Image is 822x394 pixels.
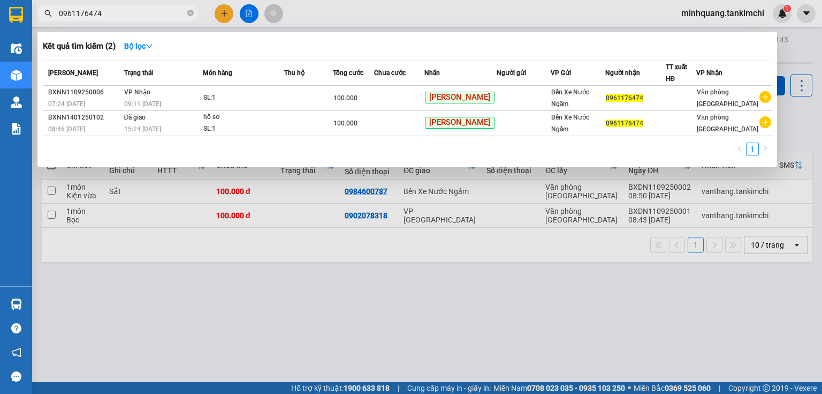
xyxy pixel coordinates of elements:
span: VP Nhận [124,88,150,96]
span: Thu hộ [284,69,305,77]
span: [PERSON_NAME] [425,92,494,103]
span: down [146,42,153,50]
span: question-circle [11,323,21,333]
span: message [11,371,21,382]
span: Văn phòng [GEOGRAPHIC_DATA] [697,114,758,133]
span: right [762,145,768,152]
a: 1 [747,143,758,155]
button: right [759,143,772,155]
strong: Bộ lọc [124,42,153,50]
span: left [736,145,743,152]
span: 15:24 [DATE] [124,125,161,133]
span: Văn phòng [GEOGRAPHIC_DATA] [697,88,758,108]
span: Bến Xe Nước Ngầm [551,114,589,133]
span: plus-circle [759,116,771,128]
img: warehouse-icon [11,299,22,310]
span: Trạng thái [124,69,153,77]
span: [PERSON_NAME] [48,69,98,77]
span: 08:46 [DATE] [48,125,85,133]
span: close-circle [187,10,194,16]
img: warehouse-icon [11,96,22,108]
div: BXNN1109250006 [48,87,121,98]
span: Nhãn [424,69,440,77]
span: Món hàng [203,69,232,77]
div: SL: 1 [203,92,284,104]
span: [PERSON_NAME] [425,117,494,129]
li: Next Page [759,143,772,155]
h3: Kết quả tìm kiếm ( 2 ) [43,41,116,52]
div: SL: 1 [203,123,284,135]
span: VP Gửi [551,69,571,77]
img: warehouse-icon [11,70,22,81]
span: Tổng cước [333,69,363,77]
span: search [44,10,52,17]
span: 0961176474 [606,120,643,127]
li: Previous Page [733,143,746,155]
span: 07:24 [DATE] [48,100,85,108]
img: logo-vxr [9,7,23,23]
span: 0961176474 [606,94,643,102]
img: solution-icon [11,123,22,135]
span: close-circle [187,9,194,19]
span: VP Nhận [696,69,722,77]
button: left [733,143,746,155]
span: Đã giao [124,114,146,121]
span: 100.000 [333,120,357,127]
span: notification [11,347,21,358]
span: TT xuất HĐ [666,63,687,83]
img: warehouse-icon [11,43,22,54]
button: Bộ lọcdown [116,38,162,55]
li: 1 [746,143,759,155]
div: BXNN1401250102 [48,112,121,123]
span: plus-circle [759,91,771,103]
span: Chưa cước [374,69,406,77]
span: Người gửi [497,69,526,77]
span: 09:11 [DATE] [124,100,161,108]
input: Tìm tên, số ĐT hoặc mã đơn [59,8,185,19]
span: 100.000 [333,94,357,102]
div: hồ sơ [203,111,284,123]
span: Người nhận [605,69,640,77]
span: Bến Xe Nước Ngầm [551,88,589,108]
